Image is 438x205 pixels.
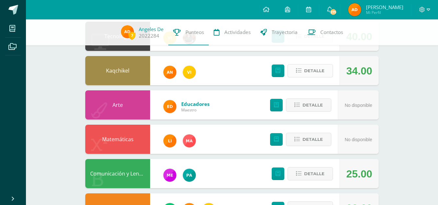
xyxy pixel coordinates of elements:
[255,19,302,45] a: Trayectoria
[345,137,372,142] span: No disponible
[181,107,209,113] span: Maestro
[139,32,159,39] a: 2022284
[183,169,196,182] img: 53dbe22d98c82c2b31f74347440a2e81.png
[163,100,176,113] img: ed927125212876238b0630303cb5fd71.png
[163,134,176,147] img: d78b0415a9069934bf99e685b082ed4f.png
[183,66,196,79] img: f428c1eda9873657749a26557ec094a8.png
[163,169,176,182] img: 498c526042e7dcf1c615ebb741a80315.png
[121,25,134,38] img: 6e5d2a59b032968e530f96f4f3ce5ba6.png
[163,66,176,79] img: fc6731ddebfef4a76f049f6e852e62c4.png
[185,29,204,36] span: Punteos
[168,19,209,45] a: Punteos
[183,134,196,147] img: 777e29c093aa31b4e16d68b2ed8a8a42.png
[85,159,150,188] div: Comunicación y Lenguaje
[128,31,136,40] span: 7
[366,4,403,10] span: [PERSON_NAME]
[366,10,403,15] span: Mi Perfil
[302,99,323,111] span: Detalle
[209,19,255,45] a: Actividades
[85,56,150,85] div: Kaqchikel
[302,19,348,45] a: Contactos
[330,8,337,16] span: 275
[224,29,251,36] span: Actividades
[286,98,331,112] button: Detalle
[181,101,209,107] a: Educadores
[345,103,372,108] span: No disponible
[139,26,163,32] a: Angeles De
[346,159,372,188] div: 25.00
[304,65,325,77] span: Detalle
[320,29,343,36] span: Contactos
[272,29,298,36] span: Trayectoria
[286,133,331,146] button: Detalle
[85,125,150,154] div: Matemáticas
[304,168,325,180] span: Detalle
[288,64,333,77] button: Detalle
[348,3,361,16] img: 6e5d2a59b032968e530f96f4f3ce5ba6.png
[85,90,150,120] div: Arte
[346,56,372,85] div: 34.00
[302,133,323,145] span: Detalle
[288,167,333,180] button: Detalle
